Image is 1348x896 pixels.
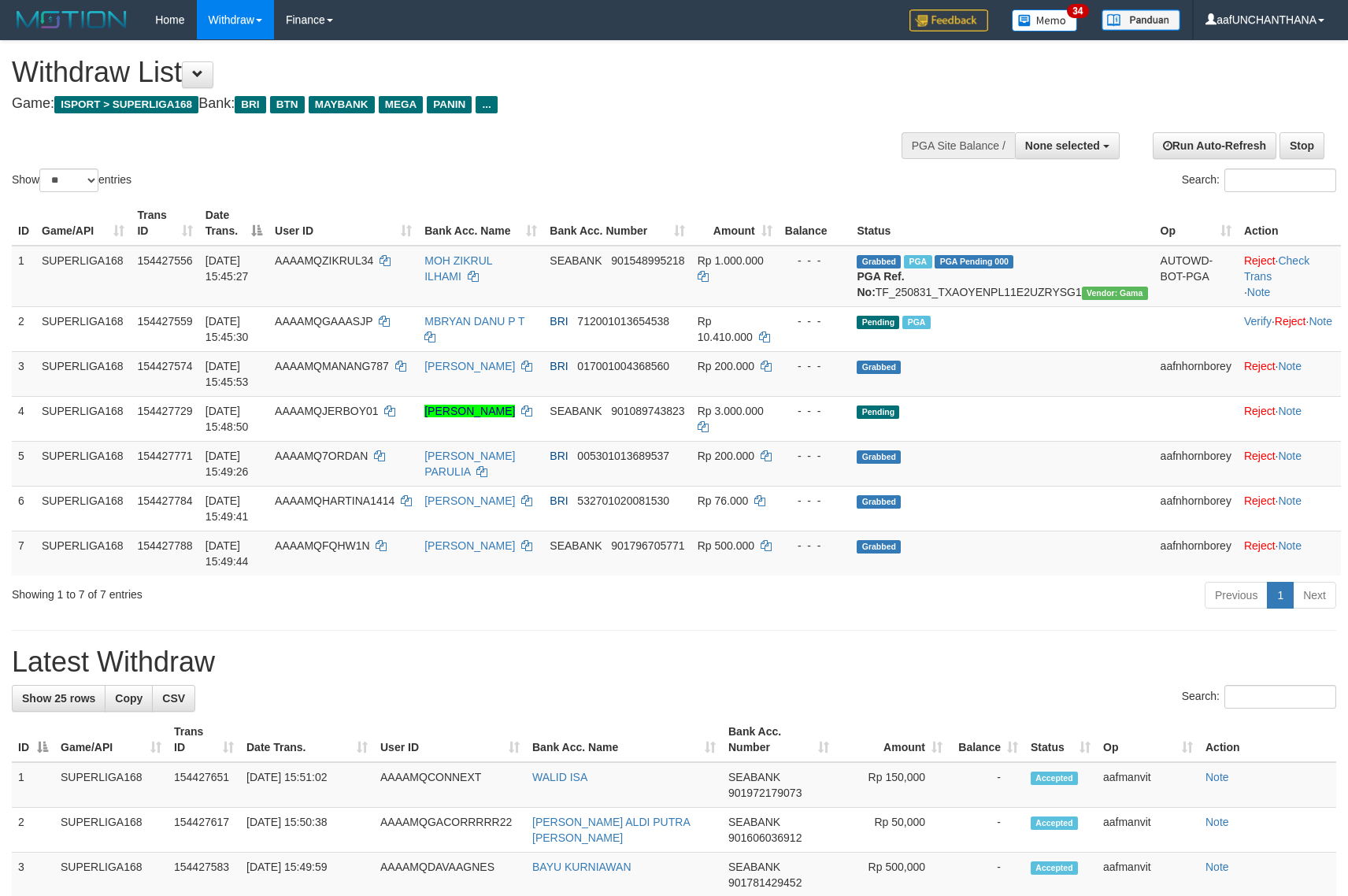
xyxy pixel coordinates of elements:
[137,405,192,417] span: 154427729
[1154,246,1238,307] td: AUTOWD-BOT-PGA
[12,168,131,192] label: Show entries
[857,361,901,374] span: Grabbed
[857,316,899,329] span: Pending
[35,441,131,486] td: SUPERLIGA168
[424,315,524,328] a: MBRYAN DANU P T
[949,808,1024,853] td: -
[1205,582,1268,609] a: Previous
[12,580,550,602] div: Showing 1 to 7 of 7 entries
[137,254,192,267] span: 154427556
[1182,168,1336,192] label: Search:
[1205,861,1229,873] a: Note
[1293,582,1336,609] a: Next
[785,538,845,554] div: - - -
[1154,441,1238,486] td: aafnhornborey
[543,201,691,246] th: Bank Acc. Number: activate to sort column ascending
[857,540,901,554] span: Grabbed
[1067,4,1088,18] span: 34
[1025,139,1100,152] span: None selected
[785,493,845,509] div: - - -
[12,396,35,441] td: 4
[168,717,240,762] th: Trans ID: activate to sort column ascending
[1153,132,1276,159] a: Run Auto-Refresh
[12,306,35,351] td: 2
[1238,246,1341,307] td: · ·
[550,405,602,417] span: SEABANK
[152,685,195,712] a: CSV
[611,254,684,267] span: Copy 901548995218 to clipboard
[550,254,602,267] span: SEABANK
[12,762,54,808] td: 1
[275,494,394,507] span: AAAAMQHARTINA1414
[115,692,143,705] span: Copy
[206,315,249,343] span: [DATE] 15:45:30
[1278,360,1302,372] a: Note
[22,692,95,705] span: Show 25 rows
[1224,168,1336,192] input: Search:
[1224,685,1336,709] input: Search:
[12,646,1336,678] h1: Latest Withdraw
[12,531,35,576] td: 7
[137,450,192,462] span: 154427771
[35,306,131,351] td: SUPERLIGA168
[39,168,98,192] select: Showentries
[199,201,268,246] th: Date Trans.: activate to sort column descending
[206,450,249,478] span: [DATE] 15:49:26
[424,450,515,478] a: [PERSON_NAME] PARULIA
[1275,315,1306,328] a: Reject
[268,201,418,246] th: User ID: activate to sort column ascending
[902,132,1015,159] div: PGA Site Balance /
[275,450,368,462] span: AAAAMQ7ORDAN
[1247,286,1271,298] a: Note
[168,762,240,808] td: 154427651
[1278,539,1302,552] a: Note
[12,201,35,246] th: ID
[1154,351,1238,396] td: aafnhornborey
[728,816,780,828] span: SEABANK
[1244,315,1272,328] a: Verify
[1244,254,1276,267] a: Reject
[35,396,131,441] td: SUPERLIGA168
[35,246,131,307] td: SUPERLIGA168
[850,246,1154,307] td: TF_250831_TXAOYENPL11E2UZRYSG1
[1267,582,1294,609] a: 1
[105,685,153,712] a: Copy
[949,762,1024,808] td: -
[240,808,374,853] td: [DATE] 15:50:38
[424,494,515,507] a: [PERSON_NAME]
[550,450,568,462] span: BRI
[162,692,185,705] span: CSV
[532,816,690,844] a: [PERSON_NAME] ALDI PUTRA [PERSON_NAME]
[12,96,883,112] h4: Game: Bank:
[698,360,754,372] span: Rp 200.000
[698,315,753,343] span: Rp 10.410.000
[35,531,131,576] td: SUPERLIGA168
[309,96,375,113] span: MAYBANK
[691,201,779,246] th: Amount: activate to sort column ascending
[1097,717,1199,762] th: Op: activate to sort column ascending
[1097,808,1199,853] td: aafmanvit
[1278,494,1302,507] a: Note
[1031,772,1078,785] span: Accepted
[728,876,802,889] span: Copy 901781429452 to clipboard
[728,831,802,844] span: Copy 901606036912 to clipboard
[12,351,35,396] td: 3
[532,771,587,783] a: WALID ISA
[379,96,424,113] span: MEGA
[1205,816,1229,828] a: Note
[1244,254,1309,283] a: Check Trans
[1244,360,1276,372] a: Reject
[698,539,754,552] span: Rp 500.000
[418,201,543,246] th: Bank Acc. Name: activate to sort column ascending
[1238,531,1341,576] td: ·
[857,255,901,268] span: Grabbed
[909,9,988,31] img: Feedback.jpg
[35,486,131,531] td: SUPERLIGA168
[611,539,684,552] span: Copy 901796705771 to clipboard
[240,762,374,808] td: [DATE] 15:51:02
[275,315,372,328] span: AAAAMQGAAASJP
[577,450,669,462] span: Copy 005301013689537 to clipboard
[12,246,35,307] td: 1
[12,808,54,853] td: 2
[1199,717,1336,762] th: Action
